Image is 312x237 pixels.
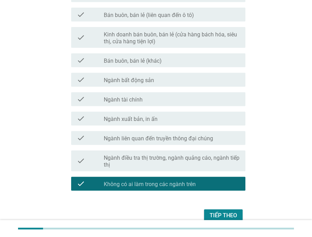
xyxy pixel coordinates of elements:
[104,181,196,188] label: Không có ai làm trong các ngành trên
[77,179,85,188] i: check
[77,95,85,103] i: check
[104,31,240,45] label: Kinh doanh bán buôn, bán lẻ (cửa hàng bách hóa, siêu thị, cửa hàng tiện lợi)
[77,76,85,84] i: check
[104,12,194,19] label: Bán buôn, bán lẻ (liên quan đến ô tô)
[210,211,237,220] div: Tiếp theo
[104,155,240,168] label: Ngành điều tra thị trường, ngành quảng cáo, ngành tiếp thị
[104,77,154,84] label: Ngành bất động sản
[104,58,162,64] label: Bán buôn, bán lẻ (khác)
[77,114,85,123] i: check
[77,56,85,64] i: check
[104,96,143,103] label: Ngành tài chính
[77,30,85,45] i: check
[77,153,85,168] i: check
[77,134,85,142] i: check
[77,10,85,19] i: check
[204,209,243,222] button: Tiếp theo
[104,135,213,142] label: Ngành liên quan đến truyền thông đại chúng
[104,116,158,123] label: Ngành xuất bản, in ấn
